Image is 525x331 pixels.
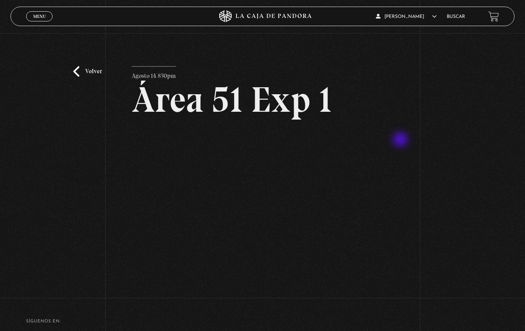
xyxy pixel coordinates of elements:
a: Buscar [447,14,465,19]
span: Menu [33,14,46,19]
span: Cerrar [30,21,49,26]
a: View your shopping cart [488,11,499,22]
h2: Área 51 Exp 1 [132,82,394,118]
h4: SÍguenos en: [26,319,499,324]
iframe: Dailymotion video player – PROGRAMA - AREA 51 - 14 DE AGOSTO [132,129,394,277]
span: [PERSON_NAME] [376,14,437,19]
a: Volver [73,66,102,77]
p: Agosto 14 830pm [132,66,176,82]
